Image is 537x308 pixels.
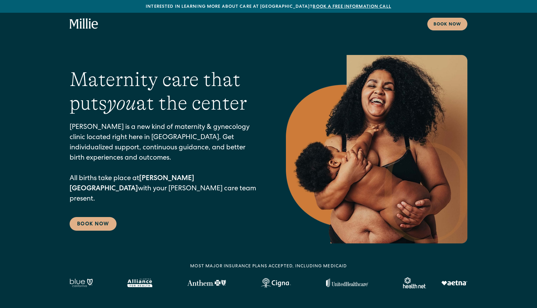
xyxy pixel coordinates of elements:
a: Book Now [70,217,117,231]
div: MOST MAJOR INSURANCE PLANS ACCEPTED, INCLUDING MEDICAID [190,263,347,270]
a: Book a free information call [313,5,391,9]
img: Anthem Logo [187,280,226,286]
p: [PERSON_NAME] is a new kind of maternity & gynecology clinic located right here in [GEOGRAPHIC_DA... [70,123,261,205]
img: United Healthcare logo [326,279,368,287]
em: you [107,92,136,114]
img: Healthnet logo [403,277,426,288]
img: Blue California logo [70,279,93,287]
img: Smiling mother with her baby in arms, celebrating body positivity and the nurturing bond of postp... [286,55,467,243]
h1: Maternity care that puts at the center [70,68,261,115]
a: Book now [427,18,467,30]
a: home [70,18,98,29]
img: Cigna logo [261,278,291,288]
img: Alameda Alliance logo [127,279,152,287]
img: Aetna logo [441,280,467,285]
div: Book now [434,21,461,28]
